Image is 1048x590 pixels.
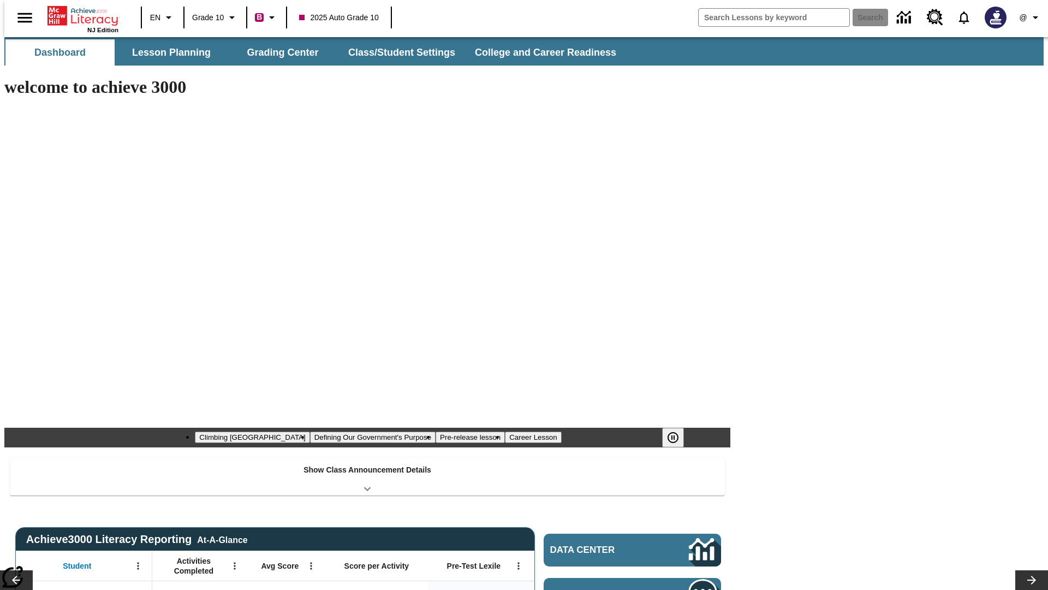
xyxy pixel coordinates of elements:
p: Show Class Announcement Details [303,464,431,476]
button: Slide 4 Career Lesson [505,432,561,443]
span: B [257,10,262,24]
div: SubNavbar [4,37,1044,66]
button: Dashboard [5,39,115,66]
span: Pre-Test Lexile [447,561,501,571]
button: Grade: Grade 10, Select a grade [188,8,243,27]
div: At-A-Glance [197,533,247,545]
span: EN [150,12,160,23]
span: Achieve3000 Literacy Reporting [26,533,248,546]
span: 2025 Auto Grade 10 [299,12,378,23]
span: NJ Edition [87,27,118,33]
span: Activities Completed [158,556,230,576]
button: Profile/Settings [1013,8,1048,27]
div: Pause [662,428,695,447]
div: Show Class Announcement Details [10,458,725,495]
button: Lesson carousel, Next [1015,570,1048,590]
button: Grading Center [228,39,337,66]
button: Pause [662,428,684,447]
span: Grade 10 [192,12,224,23]
input: search field [699,9,849,26]
span: Student [63,561,91,571]
a: Notifications [950,3,978,32]
a: Data Center [890,3,920,33]
h1: welcome to achieve 3000 [4,77,730,97]
a: Data Center [544,534,721,567]
span: Data Center [550,545,652,556]
button: Open Menu [510,558,527,574]
button: Boost Class color is violet red. Change class color [251,8,283,27]
button: Class/Student Settings [340,39,464,66]
button: Open Menu [303,558,319,574]
a: Resource Center, Will open in new tab [920,3,950,32]
span: @ [1019,12,1027,23]
button: Slide 3 Pre-release lesson [436,432,505,443]
div: Home [47,4,118,33]
a: Home [47,5,118,27]
span: Avg Score [261,561,299,571]
button: Open Menu [227,558,243,574]
button: Slide 1 Climbing Mount Tai [195,432,309,443]
span: Score per Activity [344,561,409,571]
button: Open side menu [9,2,41,34]
button: Language: EN, Select a language [145,8,180,27]
button: Lesson Planning [117,39,226,66]
button: College and Career Readiness [466,39,625,66]
button: Select a new avatar [978,3,1013,32]
button: Open Menu [130,558,146,574]
button: Slide 2 Defining Our Government's Purpose [310,432,436,443]
div: SubNavbar [4,39,626,66]
img: Avatar [985,7,1007,28]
